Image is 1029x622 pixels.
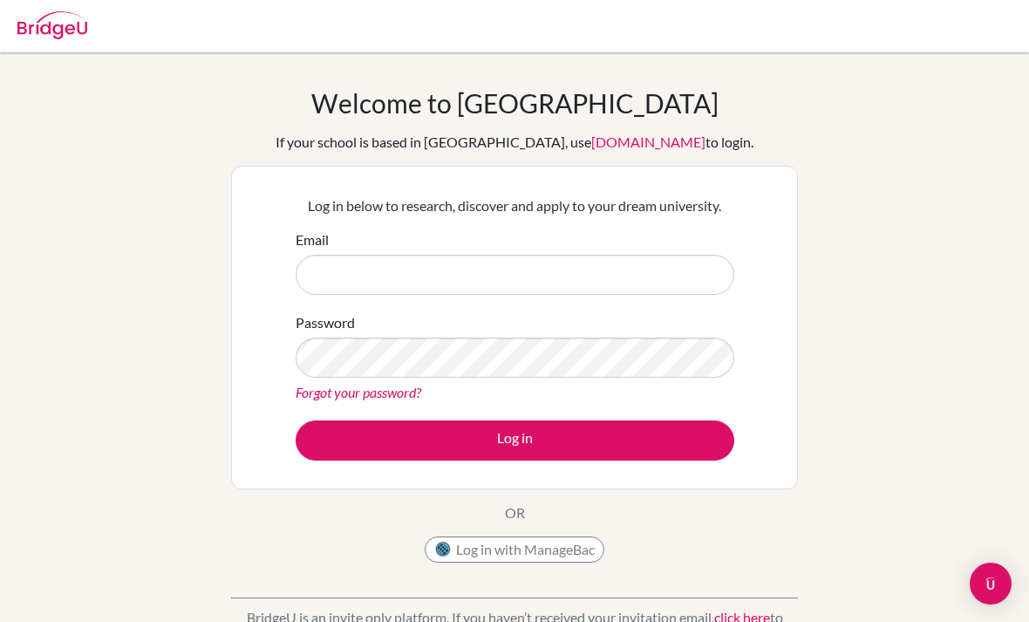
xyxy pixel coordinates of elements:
[425,537,604,563] button: Log in with ManageBac
[296,420,734,461] button: Log in
[296,229,329,250] label: Email
[296,312,355,333] label: Password
[505,502,525,523] p: OR
[970,563,1012,605] div: Open Intercom Messenger
[311,87,719,119] h1: Welcome to [GEOGRAPHIC_DATA]
[296,384,421,400] a: Forgot your password?
[276,132,753,153] div: If your school is based in [GEOGRAPHIC_DATA], use to login.
[591,133,705,150] a: [DOMAIN_NAME]
[17,11,87,39] img: Bridge-U
[296,195,734,216] p: Log in below to research, discover and apply to your dream university.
